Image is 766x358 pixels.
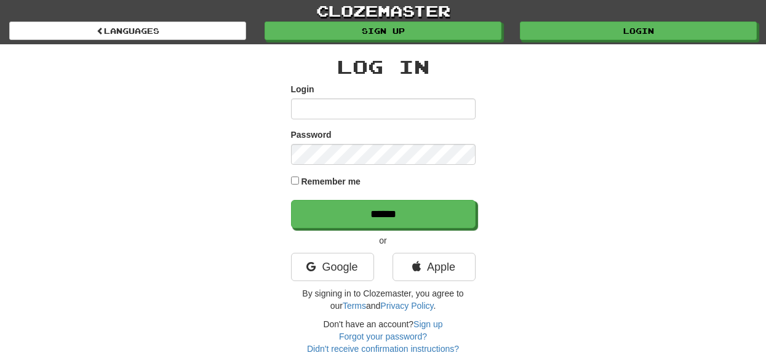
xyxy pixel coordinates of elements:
a: Sign up [413,319,442,329]
label: Password [291,129,332,141]
a: Forgot your password? [339,332,427,341]
a: Privacy Policy [380,301,433,311]
a: Apple [393,253,476,281]
a: Languages [9,22,246,40]
h2: Log In [291,57,476,77]
p: or [291,234,476,247]
div: Don't have an account? [291,318,476,355]
a: Login [520,22,757,40]
label: Login [291,83,314,95]
a: Didn't receive confirmation instructions? [307,344,459,354]
a: Terms [343,301,366,311]
label: Remember me [301,175,361,188]
a: Sign up [265,22,501,40]
p: By signing in to Clozemaster, you agree to our and . [291,287,476,312]
a: Google [291,253,374,281]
